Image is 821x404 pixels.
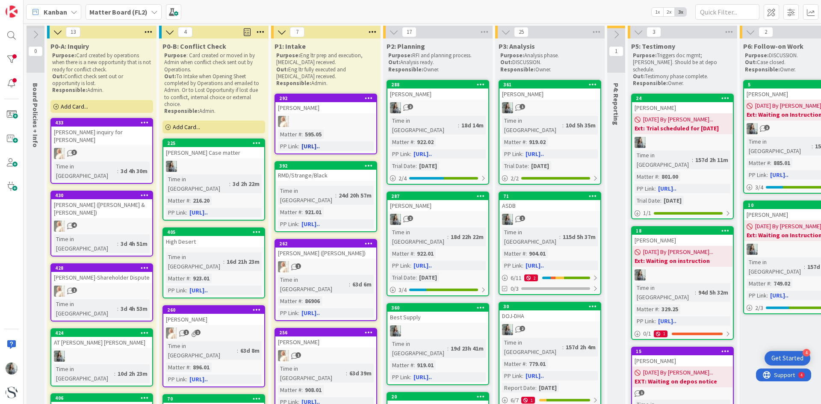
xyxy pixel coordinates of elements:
div: 921.01 [303,207,324,217]
span: Support [18,1,39,12]
div: [DATE] [662,196,684,205]
div: 430 [55,192,152,198]
img: LG [635,269,646,280]
div: 1/1 [632,208,733,218]
div: Matter # [166,274,189,283]
img: LG [635,137,646,148]
div: 430[PERSON_NAME] ([PERSON_NAME] & [PERSON_NAME]) [51,192,152,218]
div: 94d 5h 32m [696,288,730,297]
div: Time in [GEOGRAPHIC_DATA] [278,275,349,294]
span: : [189,274,191,283]
span: : [526,249,527,258]
div: KS [275,116,376,127]
span: : [410,261,411,270]
a: 287[PERSON_NAME]LGTime in [GEOGRAPHIC_DATA]:18d 22h 22mMatter #:922.01PP Link:[URL]..Trial Date:[... [387,192,489,296]
span: 1 [764,125,770,130]
a: 361[PERSON_NAME]LGTime in [GEOGRAPHIC_DATA]:10d 5h 35mMatter #:919.02PP Link:[URL]..Trial Date:[D... [499,80,601,185]
img: KS [278,116,289,127]
a: 433[PERSON_NAME] inquiry for [PERSON_NAME]KSTime in [GEOGRAPHIC_DATA]:3d 4h 30m [50,118,153,184]
div: Best Supply [387,312,488,323]
div: LG [632,269,733,280]
a: 405High DesertTime in [GEOGRAPHIC_DATA]:16d 21h 23mMatter #:923.01PP Link:[URL].. [162,227,265,298]
div: High Desert [163,236,264,247]
div: PP Link [278,142,298,151]
a: 392RMD/Strange/BlackTime in [GEOGRAPHIC_DATA]:24d 20h 57mMatter #:921.01PP Link:[URL].. [275,161,377,232]
div: Time in [GEOGRAPHIC_DATA] [54,234,117,253]
span: 3 / 4 [755,183,763,192]
div: 262 [279,241,376,247]
span: 2 [408,215,413,221]
div: 392RMD/Strange/Black [275,162,376,181]
div: PP Link [502,261,522,270]
div: 288 [387,81,488,88]
div: 71ASDB [499,192,600,211]
div: 18 [632,227,733,235]
div: 30 [503,304,600,310]
div: 262[PERSON_NAME] ([PERSON_NAME]) [275,240,376,259]
div: 287 [391,193,488,199]
div: 433[PERSON_NAME] inquiry for [PERSON_NAME] [51,119,152,145]
div: Matter # [390,137,413,147]
div: 3d 2h 22m [230,179,262,189]
span: 2 / 4 [399,174,407,183]
div: LG [499,214,600,225]
span: : [655,184,656,193]
span: : [301,207,303,217]
img: LG [502,324,513,335]
div: PP Link [747,291,767,300]
div: 260[PERSON_NAME] [163,306,264,325]
span: 1 [295,263,301,269]
a: [URL].. [526,262,544,269]
div: 216.20 [191,196,212,205]
a: 292[PERSON_NAME]KSMatter #:595.05PP Link:[URL].. [275,94,377,154]
div: Matter # [747,279,770,288]
div: 24 [636,95,733,101]
a: [URL].. [658,185,676,192]
img: LG [502,102,513,113]
div: LG [387,214,488,225]
div: [PERSON_NAME] Case matter [163,147,264,158]
span: : [117,166,118,176]
img: LG [390,102,401,113]
img: LG [166,161,177,172]
div: KS [51,148,152,159]
div: 3d 4h 30m [118,166,150,176]
img: LG [390,214,401,225]
div: 361[PERSON_NAME] [499,81,600,100]
div: Time in [GEOGRAPHIC_DATA] [54,162,117,180]
div: Matter # [747,158,770,168]
a: [URL].. [301,309,320,317]
div: Matter # [278,207,301,217]
div: Time in [GEOGRAPHIC_DATA] [54,299,117,318]
div: PP Link [278,308,298,318]
div: LG [499,324,600,335]
div: [PERSON_NAME] [163,314,264,325]
a: 428[PERSON_NAME]-Shareholder DisputeKSTime in [GEOGRAPHIC_DATA]:3d 4h 53m [50,263,153,321]
a: 430[PERSON_NAME] ([PERSON_NAME] & [PERSON_NAME])KSTime in [GEOGRAPHIC_DATA]:3d 4h 51m [50,191,153,257]
span: : [522,149,523,159]
div: Matter # [166,196,189,205]
div: Trial Date [635,196,660,205]
div: [PERSON_NAME] [499,88,600,100]
span: : [692,155,693,165]
div: KS [51,286,152,297]
input: Quick Filter... [695,4,759,20]
div: 3d 4h 53m [118,304,150,313]
span: : [117,239,118,248]
a: [URL].. [301,142,320,150]
span: : [767,170,768,180]
div: 2/4 [387,173,488,184]
span: 0/3 [511,284,519,293]
div: 2 [524,274,538,281]
div: 292[PERSON_NAME] [275,94,376,113]
span: : [410,149,411,159]
span: : [447,232,449,242]
div: LG [632,137,733,148]
span: : [804,262,805,271]
div: [PERSON_NAME] inquiry for [PERSON_NAME] [51,127,152,145]
div: PP Link [166,208,186,217]
div: 288[PERSON_NAME] [387,81,488,100]
span: 2 / 3 [755,304,763,313]
div: RMD/Strange/Black [275,170,376,181]
div: 63d 6m [350,280,374,289]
